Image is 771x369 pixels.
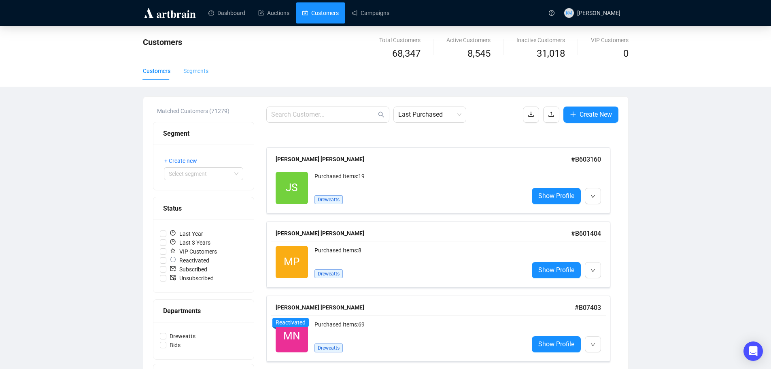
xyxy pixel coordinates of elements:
input: Search Customer... [271,110,376,119]
span: Last Purchased [398,107,461,122]
span: MP [284,254,299,270]
span: Last 3 Years [166,238,214,247]
img: logo [143,6,197,19]
span: Dreweatts [314,343,343,352]
span: Reactivated [166,256,212,265]
div: Status [163,203,244,213]
div: Segment [163,128,244,139]
div: Customers [143,66,170,75]
span: # B601404 [571,230,601,237]
a: Show Profile [532,188,581,204]
div: [PERSON_NAME] [PERSON_NAME] [276,303,575,312]
span: 8,545 [467,46,491,62]
div: Purchased Items: 69 [314,320,522,336]
div: VIP Customers [591,36,629,45]
div: Inactive Customers [516,36,565,45]
a: [PERSON_NAME] [PERSON_NAME]#B603160JSPurchased Items:19DreweattsShow Profile [266,147,618,213]
span: KM [566,9,572,16]
span: upload [548,111,554,117]
div: Open Intercom Messenger [743,341,763,361]
a: Customers [302,2,339,23]
a: Auctions [258,2,289,23]
span: MN [283,328,300,344]
a: [PERSON_NAME] [PERSON_NAME]#B601404MPPurchased Items:8DreweattsShow Profile [266,222,618,288]
span: Show Profile [538,339,574,349]
span: down [590,268,595,273]
span: Dreweatts [314,269,343,278]
div: Matched Customers (71279) [157,107,254,115]
span: Dreweatts [166,332,199,341]
span: down [590,194,595,199]
span: Show Profile [538,265,574,275]
div: [PERSON_NAME] [PERSON_NAME] [276,229,571,238]
span: + Create new [164,156,197,165]
div: Total Customers [379,36,421,45]
a: Dashboard [208,2,245,23]
div: Purchased Items: 19 [314,172,522,188]
span: Bids [166,341,184,350]
span: search [378,111,384,118]
a: Campaigns [352,2,389,23]
span: VIP Customers [166,247,220,256]
span: Show Profile [538,191,574,201]
span: Last Year [166,229,206,238]
a: [PERSON_NAME] [PERSON_NAME]#B07403MNReactivatedPurchased Items:69DreweattsShow Profile [266,296,618,362]
span: Subscribed [166,265,210,274]
div: Departments [163,306,244,316]
span: down [590,342,595,347]
div: Active Customers [446,36,491,45]
div: [PERSON_NAME] [PERSON_NAME] [276,155,571,164]
span: [PERSON_NAME] [577,10,620,16]
div: Purchased Items: 8 [314,246,522,262]
span: # B07403 [575,304,601,311]
span: 68,347 [392,46,421,62]
span: Reactivated [276,319,306,326]
span: plus [570,111,576,117]
span: Create New [580,109,612,119]
span: download [528,111,534,117]
div: Segments [183,66,208,75]
span: 31,018 [537,46,565,62]
span: # B603160 [571,156,601,163]
span: Dreweatts [314,195,343,204]
button: Create New [563,107,618,123]
span: Unsubscribed [166,274,217,283]
span: Customers [143,37,182,47]
a: Show Profile [532,336,581,352]
span: 0 [623,48,629,59]
a: Show Profile [532,262,581,278]
span: question-circle [549,10,554,16]
button: + Create new [164,154,204,167]
span: JS [286,179,297,196]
